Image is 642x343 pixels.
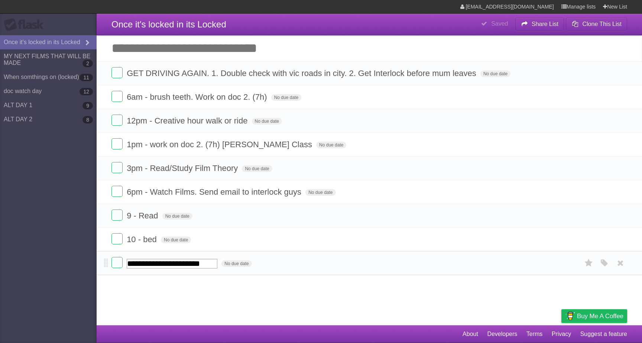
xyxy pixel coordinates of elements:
[487,327,517,341] a: Developers
[127,211,160,220] span: 9 - Read
[127,235,159,244] span: 10 - bed
[561,309,627,323] a: Buy me a coffee
[4,18,48,32] div: Flask
[552,327,571,341] a: Privacy
[111,91,123,102] label: Done
[80,74,93,81] b: 11
[491,20,508,27] b: Saved
[111,210,123,221] label: Done
[111,115,123,126] label: Done
[111,19,226,29] span: Once it's locked in its Locked
[252,118,282,125] span: No due date
[480,70,510,77] span: No due date
[127,116,249,125] span: 12pm - Creative hour walk or ride
[111,186,123,197] label: Done
[577,310,623,323] span: Buy me a coffee
[162,213,192,220] span: No due date
[127,187,303,197] span: 6pm - Watch Films. Send email to interlock guys
[111,138,123,149] label: Done
[111,67,123,78] label: Done
[127,92,269,102] span: 6am - brush teeth. Work on doc 2. (7h)
[82,102,93,109] b: 9
[463,327,478,341] a: About
[515,17,564,31] button: Share List
[82,116,93,123] b: 8
[242,165,272,172] span: No due date
[82,60,93,67] b: 2
[111,162,123,173] label: Done
[271,94,301,101] span: No due date
[582,257,596,269] label: Star task
[161,237,191,243] span: No due date
[566,17,627,31] button: Clone This List
[127,140,314,149] span: 1pm - work on doc 2. (7h) [PERSON_NAME] Class
[111,233,123,244] label: Done
[532,21,558,27] b: Share List
[80,88,93,95] b: 12
[221,260,252,267] span: No due date
[305,189,335,196] span: No due date
[526,327,543,341] a: Terms
[127,69,478,78] span: GET DRIVING AGAIN. 1. Double check with vic roads in city. 2. Get Interlock before mum leaves
[565,310,575,322] img: Buy me a coffee
[111,257,123,268] label: Done
[127,164,240,173] span: 3pm - Read/Study Film Theory
[582,21,622,27] b: Clone This List
[580,327,627,341] a: Suggest a feature
[316,142,346,148] span: No due date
